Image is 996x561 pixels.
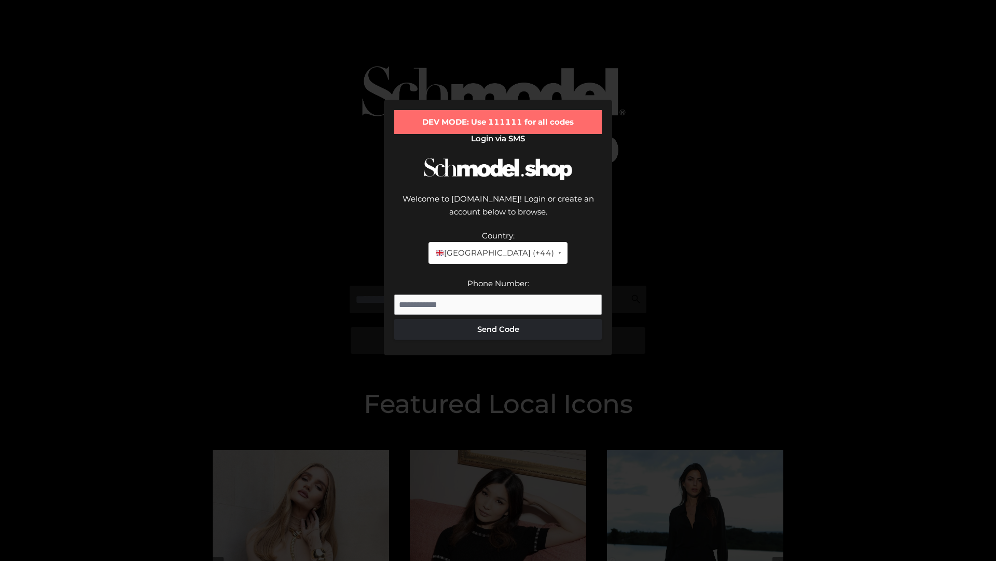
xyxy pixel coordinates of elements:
label: Phone Number: [467,278,529,288]
div: DEV MODE: Use 111111 for all codes [394,110,602,134]
label: Country: [482,231,515,241]
div: Welcome to [DOMAIN_NAME]! Login or create an account below to browse. [394,192,602,229]
img: Schmodel Logo [420,149,576,190]
h2: Login via SMS [394,134,602,143]
img: 🇬🇧 [436,249,444,257]
span: [GEOGRAPHIC_DATA] (+44) [435,246,554,260]
button: Send Code [394,319,602,340]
